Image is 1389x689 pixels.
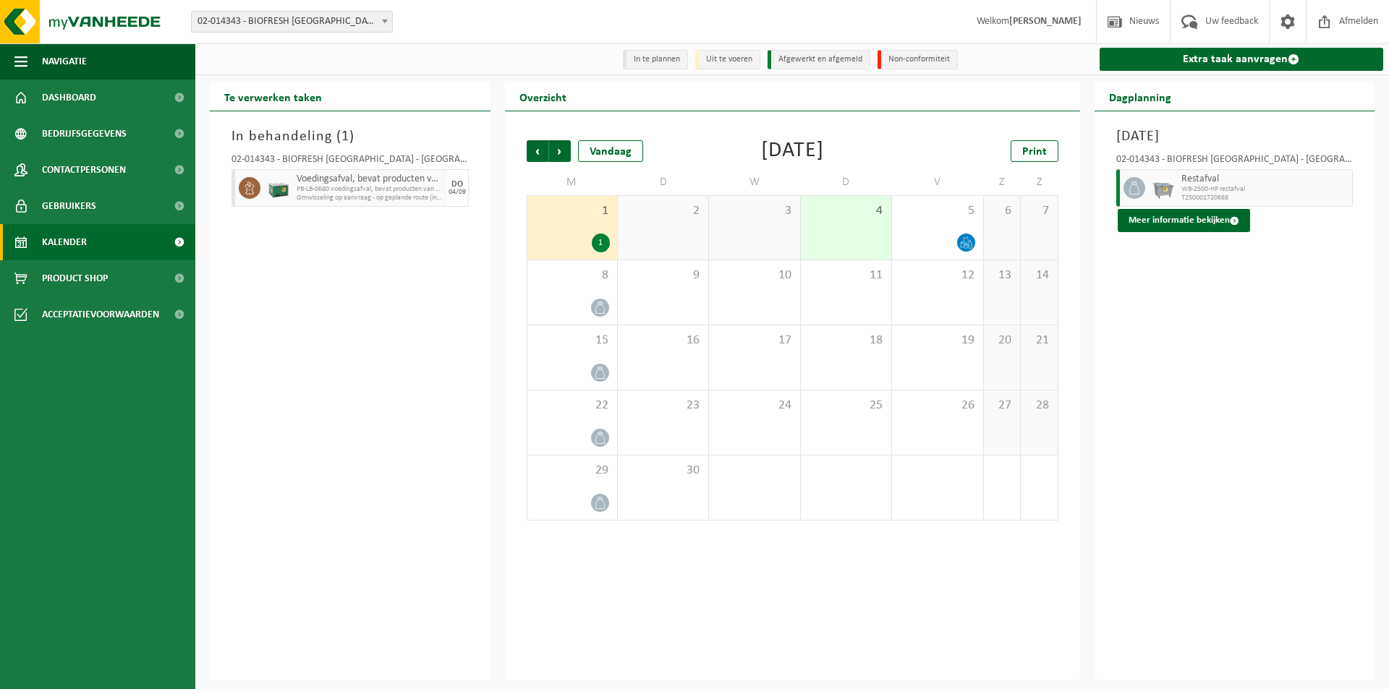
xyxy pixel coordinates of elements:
span: 30 [625,463,701,479]
span: Gebruikers [42,188,96,224]
td: D [618,169,709,195]
a: Extra taak aanvragen [1100,48,1384,71]
span: Print [1022,146,1047,158]
div: 02-014343 - BIOFRESH [GEOGRAPHIC_DATA] - [GEOGRAPHIC_DATA] [231,155,469,169]
span: 1 [535,203,610,219]
span: Dashboard [42,80,96,116]
td: V [892,169,983,195]
span: 10 [716,268,792,283]
div: 02-014343 - BIOFRESH [GEOGRAPHIC_DATA] - [GEOGRAPHIC_DATA] [1116,155,1354,169]
img: PB-LB-0680-HPE-GN-01 [268,177,289,199]
span: 15 [535,333,610,348]
img: WB-2500-GAL-GY-01 [1152,177,1174,199]
span: Restafval [1181,174,1349,185]
div: [DATE] [761,140,824,162]
span: Navigatie [42,43,87,80]
span: 4 [808,203,884,219]
a: Print [1011,140,1058,162]
span: 8 [535,268,610,283]
button: Meer informatie bekijken [1118,209,1250,232]
span: 17 [716,333,792,348]
td: M [527,169,618,195]
span: 23 [625,398,701,414]
span: 21 [1028,333,1050,348]
h2: Te verwerken taken [210,82,336,111]
span: 02-014343 - BIOFRESH BELGIUM - GAVERE [191,11,393,33]
h3: [DATE] [1116,126,1354,147]
span: 16 [625,333,701,348]
span: 20 [991,333,1013,348]
div: 04/09 [449,189,466,196]
h2: Dagplanning [1095,82,1186,111]
span: 1 [341,129,349,144]
li: In te plannen [623,50,688,69]
span: 12 [899,268,975,283]
li: Afgewerkt en afgemeld [768,50,870,69]
span: 11 [808,268,884,283]
span: 25 [808,398,884,414]
span: 13 [991,268,1013,283]
li: Non-conformiteit [878,50,958,69]
div: 1 [592,234,610,252]
div: Vandaag [578,140,643,162]
span: T250001720688 [1181,194,1349,202]
td: Z [984,169,1021,195]
span: 28 [1028,398,1050,414]
td: W [709,169,800,195]
span: Acceptatievoorwaarden [42,296,159,333]
span: 22 [535,398,610,414]
span: 5 [899,203,975,219]
h2: Overzicht [505,82,581,111]
span: Omwisseling op aanvraag - op geplande route (incl. verwerking) [297,194,443,202]
div: DO [451,180,463,189]
span: 7 [1028,203,1050,219]
td: Z [1021,169,1058,195]
span: 9 [625,268,701,283]
h3: In behandeling ( ) [231,126,469,147]
span: 02-014343 - BIOFRESH BELGIUM - GAVERE [192,12,392,32]
span: 29 [535,463,610,479]
span: Contactpersonen [42,152,126,188]
span: Vorige [527,140,548,162]
span: 26 [899,398,975,414]
span: 19 [899,333,975,348]
span: 3 [716,203,792,219]
td: D [801,169,892,195]
span: Product Shop [42,260,108,296]
span: 6 [991,203,1013,219]
span: 24 [716,398,792,414]
span: 2 [625,203,701,219]
span: 27 [991,398,1013,414]
span: Bedrijfsgegevens [42,116,127,152]
span: 18 [808,333,884,348]
strong: [PERSON_NAME] [1009,16,1082,27]
span: Kalender [42,224,87,260]
span: Volgende [549,140,571,162]
span: 14 [1028,268,1050,283]
span: PB-LB-0680 voedingsafval, bevat producten van dierl oorspr [297,185,443,194]
span: Voedingsafval, bevat producten van dierlijke oorsprong, gemengde verpakking (exclusief glas), cat... [297,174,443,185]
span: WB-2500-HP restafval [1181,185,1349,194]
li: Uit te voeren [695,50,760,69]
